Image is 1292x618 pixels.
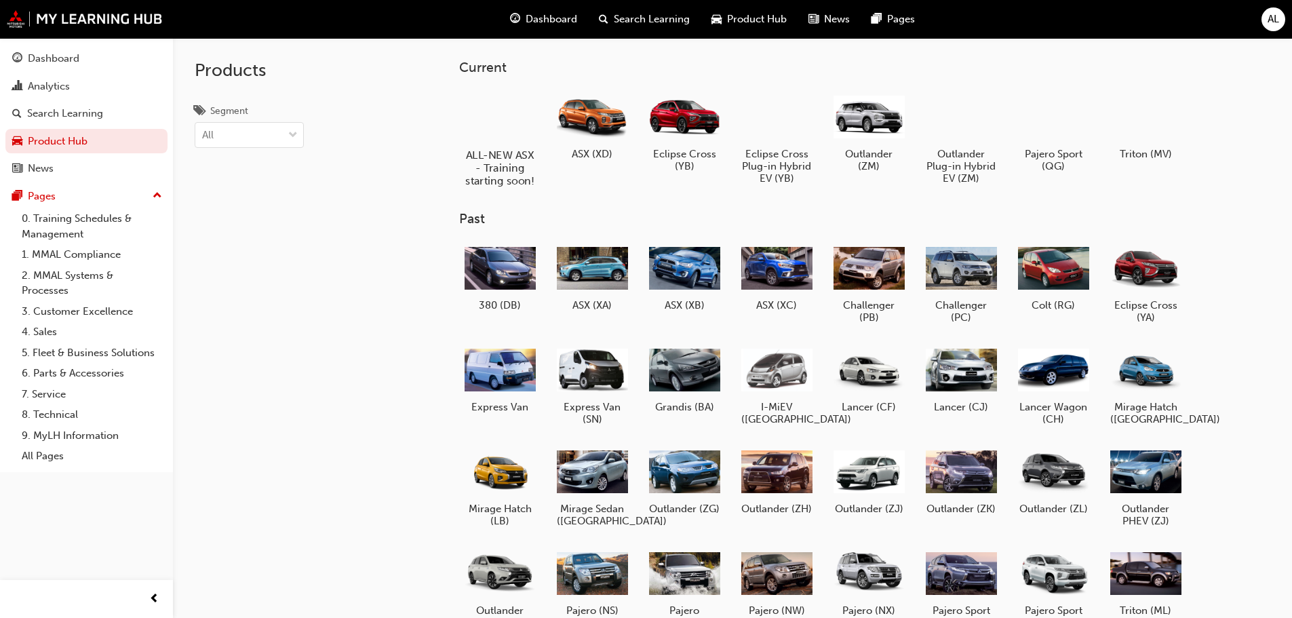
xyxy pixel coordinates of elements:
[465,401,536,413] h5: Express Van
[28,189,56,204] div: Pages
[872,11,882,28] span: pages-icon
[1110,604,1181,617] h5: Triton (ML)
[920,442,1002,520] a: Outlander (ZK)
[614,12,690,27] span: Search Learning
[1105,86,1186,165] a: Triton (MV)
[1018,401,1089,425] h5: Lancer Wagon (CH)
[28,79,70,94] div: Analytics
[926,148,997,185] h5: Outlander Plug-in Hybrid EV (ZM)
[1110,401,1181,425] h5: Mirage Hatch ([GEOGRAPHIC_DATA])
[459,60,1230,75] h3: Current
[12,136,22,148] span: car-icon
[459,86,541,189] a: ALL-NEW ASX - Training starting soon!
[459,340,541,419] a: Express Van
[1013,340,1094,431] a: Lancer Wagon (CH)
[465,299,536,311] h5: 380 (DB)
[5,184,168,209] button: Pages
[741,148,813,185] h5: Eclipse Cross Plug-in Hybrid EV (YB)
[16,322,168,343] a: 4. Sales
[557,604,628,617] h5: Pajero (NS)
[824,12,850,27] span: News
[828,86,909,177] a: Outlander (ZM)
[5,43,168,184] button: DashboardAnalyticsSearch LearningProduct HubNews
[808,11,819,28] span: news-icon
[12,81,22,93] span: chart-icon
[5,156,168,181] a: News
[16,425,168,446] a: 9. MyLH Information
[5,101,168,126] a: Search Learning
[834,148,905,172] h5: Outlander (ZM)
[920,86,1002,189] a: Outlander Plug-in Hybrid EV (ZM)
[741,604,813,617] h5: Pajero (NW)
[195,60,304,81] h2: Products
[510,11,520,28] span: guage-icon
[887,12,915,27] span: Pages
[1110,148,1181,160] h5: Triton (MV)
[926,503,997,515] h5: Outlander (ZK)
[1013,442,1094,520] a: Outlander (ZL)
[798,5,861,33] a: news-iconNews
[16,265,168,301] a: 2. MMAL Systems & Processes
[1018,148,1089,172] h5: Pajero Sport (QG)
[649,401,720,413] h5: Grandis (BA)
[16,301,168,322] a: 3. Customer Excellence
[28,51,79,66] div: Dashboard
[551,340,633,431] a: Express Van (SN)
[195,106,205,118] span: tags-icon
[711,11,722,28] span: car-icon
[834,604,905,617] h5: Pajero (NX)
[920,340,1002,419] a: Lancer (CJ)
[649,503,720,515] h5: Outlander (ZG)
[828,340,909,419] a: Lancer (CF)
[736,86,817,189] a: Eclipse Cross Plug-in Hybrid EV (YB)
[1268,12,1279,27] span: AL
[834,503,905,515] h5: Outlander (ZJ)
[557,401,628,425] h5: Express Van (SN)
[741,503,813,515] h5: Outlander (ZH)
[920,238,1002,329] a: Challenger (PC)
[1013,86,1094,177] a: Pajero Sport (QG)
[16,404,168,425] a: 8. Technical
[644,442,725,520] a: Outlander (ZG)
[16,384,168,405] a: 7. Service
[16,343,168,364] a: 5. Fleet & Business Solutions
[499,5,588,33] a: guage-iconDashboard
[557,503,628,527] h5: Mirage Sedan ([GEOGRAPHIC_DATA])
[462,149,537,187] h5: ALL-NEW ASX - Training starting soon!
[741,299,813,311] h5: ASX (XC)
[736,238,817,317] a: ASX (XC)
[644,340,725,419] a: Grandis (BA)
[599,11,608,28] span: search-icon
[16,244,168,265] a: 1. MMAL Compliance
[736,442,817,520] a: Outlander (ZH)
[153,187,162,205] span: up-icon
[7,10,163,28] img: mmal
[16,363,168,384] a: 6. Parts & Accessories
[1261,7,1285,31] button: AL
[149,591,159,608] span: prev-icon
[5,74,168,99] a: Analytics
[1105,442,1186,533] a: Outlander PHEV (ZJ)
[1105,340,1186,431] a: Mirage Hatch ([GEOGRAPHIC_DATA])
[588,5,701,33] a: search-iconSearch Learning
[701,5,798,33] a: car-iconProduct Hub
[459,442,541,533] a: Mirage Hatch (LB)
[12,163,22,175] span: news-icon
[926,299,997,324] h5: Challenger (PC)
[1110,503,1181,527] h5: Outlander PHEV (ZJ)
[288,127,298,144] span: down-icon
[926,401,997,413] h5: Lancer (CJ)
[557,299,628,311] h5: ASX (XA)
[465,503,536,527] h5: Mirage Hatch (LB)
[1018,503,1089,515] h5: Outlander (ZL)
[28,161,54,176] div: News
[202,128,214,143] div: All
[526,12,577,27] span: Dashboard
[551,238,633,317] a: ASX (XA)
[5,129,168,154] a: Product Hub
[1018,299,1089,311] h5: Colt (RG)
[557,148,628,160] h5: ASX (XD)
[727,12,787,27] span: Product Hub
